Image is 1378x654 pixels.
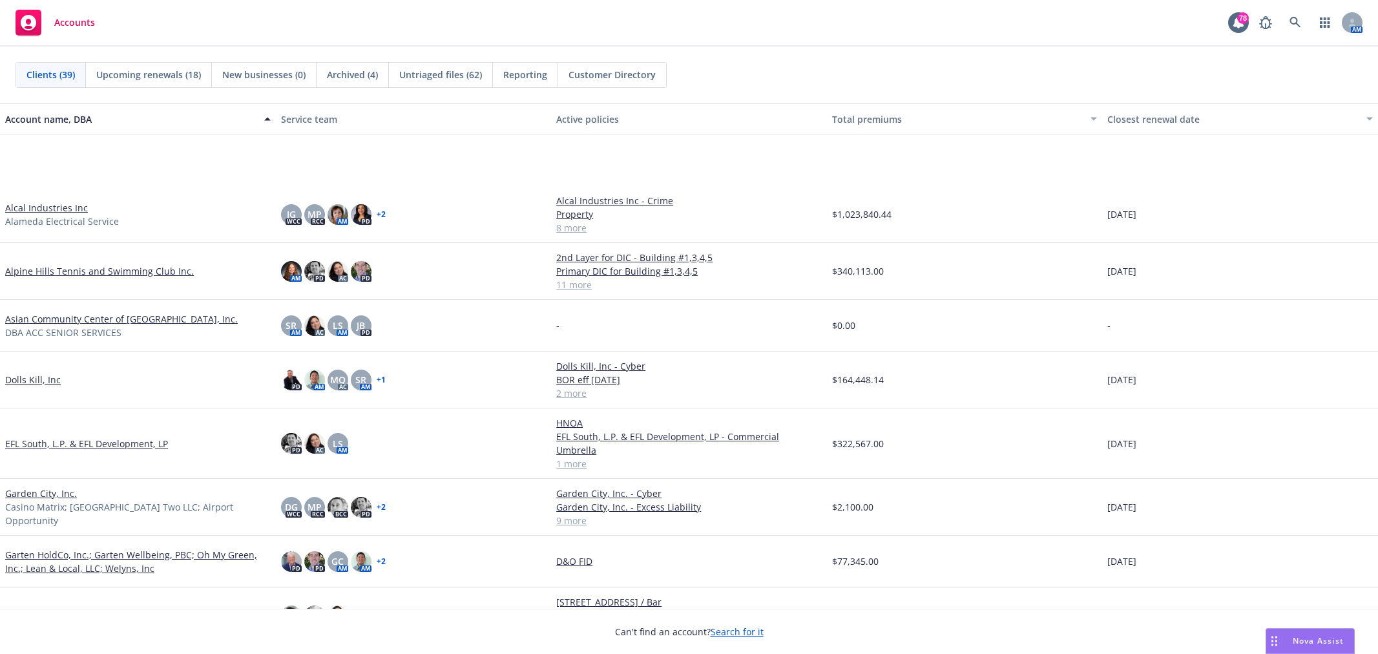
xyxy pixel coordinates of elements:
[287,207,296,221] span: JG
[832,500,873,514] span: $2,100.00
[281,370,302,390] img: photo
[832,319,855,332] span: $0.00
[222,68,306,81] span: New businesses (0)
[5,437,168,450] a: EFL South, L.P. & EFL Development, LP
[351,261,371,282] img: photo
[281,112,547,126] div: Service team
[286,319,297,332] span: SR
[1312,10,1338,36] a: Switch app
[556,112,822,126] div: Active policies
[351,551,371,572] img: photo
[5,312,238,326] a: Asian Community Center of [GEOGRAPHIC_DATA], Inc.
[5,487,77,500] a: Garden City, Inc.
[1282,10,1308,36] a: Search
[5,326,121,339] span: DBA ACC SENIOR SERVICES
[328,606,348,626] img: photo
[5,373,61,386] a: Dolls Kill, Inc
[556,264,822,278] a: Primary DIC for Building #1,3,4,5
[832,264,884,278] span: $340,113.00
[333,319,343,332] span: LS
[827,103,1103,134] button: Total premiums
[304,551,325,572] img: photo
[1253,10,1279,36] a: Report a Bug
[308,207,322,221] span: MP
[569,68,656,81] span: Customer Directory
[304,315,325,336] img: photo
[556,373,822,386] a: BOR eff [DATE]
[556,278,822,291] a: 11 more
[5,112,256,126] div: Account name, DBA
[1107,112,1359,126] div: Closest renewal date
[556,416,822,430] a: HNOA
[1293,635,1344,646] span: Nova Assist
[54,17,95,28] span: Accounts
[1107,373,1136,386] span: [DATE]
[1107,500,1136,514] span: [DATE]
[327,68,378,81] span: Archived (4)
[281,433,302,454] img: photo
[5,264,194,278] a: Alpine Hills Tennis and Swimming Club Inc.
[276,103,552,134] button: Service team
[832,373,884,386] span: $164,448.14
[26,68,75,81] span: Clients (39)
[832,207,892,221] span: $1,023,840.44
[5,500,271,527] span: Casino Matrix; [GEOGRAPHIC_DATA] Two LLC; Airport Opportunity
[556,487,822,500] a: Garden City, Inc. - Cyber
[351,497,371,518] img: photo
[1107,207,1136,221] span: [DATE]
[328,497,348,518] img: photo
[832,437,884,450] span: $322,567.00
[377,376,386,384] a: + 1
[281,551,302,572] img: photo
[556,194,822,207] a: Alcal Industries Inc - Crime
[5,201,88,215] a: Alcal Industries Inc
[556,514,822,527] a: 9 more
[304,433,325,454] img: photo
[1107,437,1136,450] span: [DATE]
[556,207,822,221] a: Property
[556,251,822,264] a: 2nd Layer for DIC - Building #1,3,4,5
[285,500,298,514] span: DG
[1266,629,1282,653] div: Drag to move
[351,204,371,225] img: photo
[304,370,325,390] img: photo
[551,103,827,134] button: Active policies
[377,211,386,218] a: + 2
[556,430,822,457] a: EFL South, L.P. & EFL Development, LP - Commercial Umbrella
[96,68,201,81] span: Upcoming renewals (18)
[1102,103,1378,134] button: Closest renewal date
[556,359,822,373] a: Dolls Kill, Inc - Cyber
[333,437,343,450] span: LS
[556,319,559,332] span: -
[281,606,302,626] img: photo
[355,373,366,386] span: SR
[556,386,822,400] a: 2 more
[308,500,322,514] span: MP
[1266,628,1355,654] button: Nova Assist
[556,554,822,568] a: D&O FID
[556,457,822,470] a: 1 more
[5,548,271,575] a: Garten HoldCo, Inc.; Garten Wellbeing, PBC; Oh My Green, Inc.; Lean & Local, LLC; Welyns, Inc
[5,215,119,228] span: Alameda Electrical Service
[328,261,348,282] img: photo
[503,68,547,81] span: Reporting
[377,558,386,565] a: + 2
[1107,554,1136,568] span: [DATE]
[1107,264,1136,278] span: [DATE]
[331,554,344,568] span: GC
[556,221,822,235] a: 8 more
[832,554,879,568] span: $77,345.00
[615,625,764,638] span: Can't find an account?
[328,204,348,225] img: photo
[377,503,386,511] a: + 2
[304,261,325,282] img: photo
[1237,12,1249,24] div: 78
[10,5,100,41] a: Accounts
[281,261,302,282] img: photo
[556,595,822,609] a: [STREET_ADDRESS] / Bar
